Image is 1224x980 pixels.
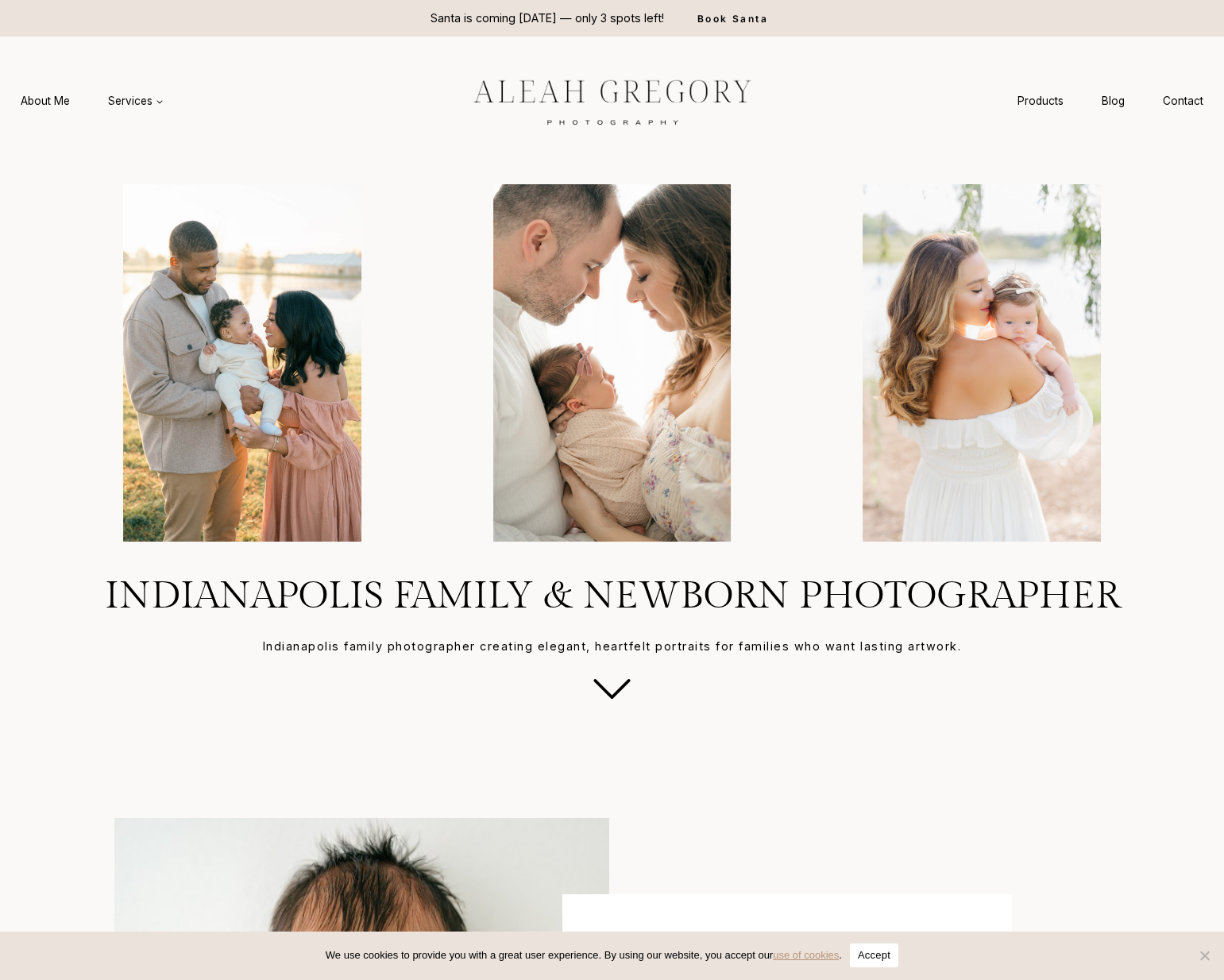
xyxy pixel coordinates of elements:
img: mom holding baby on shoulder looking back at the camera outdoors in Carmel, Indiana [803,184,1160,542]
span: We use cookies to provide you with a great user experience. By using our website, you accept our . [326,947,842,963]
img: Parents holding their baby lovingly by Indianapolis newborn photographer [434,184,791,542]
img: Family enjoying a sunny day by the lake. [64,184,421,542]
img: aleah gregory logo [434,68,791,134]
span: Services [108,93,164,109]
a: Blog [1083,87,1144,116]
li: 2 of 4 [434,184,791,542]
nav: Primary [2,87,183,116]
li: 3 of 4 [803,184,1160,542]
a: use of cookies [773,949,839,961]
a: About Me [2,87,89,116]
button: Accept [850,943,898,967]
p: Santa is coming [DATE] — only 3 spots left! [431,10,664,27]
a: Services [89,87,183,116]
span: No [1196,947,1212,963]
nav: Secondary [998,87,1222,116]
li: 1 of 4 [64,184,421,542]
a: Contact [1144,87,1222,116]
div: Photo Gallery Carousel [64,184,1160,542]
h1: Indianapolis Family & Newborn Photographer [38,573,1186,619]
a: Products [998,87,1083,116]
p: Indianapolis family photographer creating elegant, heartfelt portraits for families who want last... [38,638,1186,655]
